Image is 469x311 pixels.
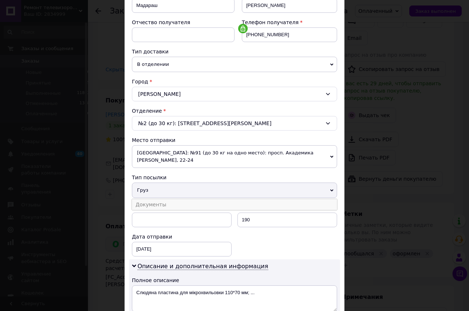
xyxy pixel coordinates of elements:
[132,137,176,143] span: Место отправки
[137,263,268,270] span: Описание и дополнительная информация
[242,27,337,42] input: +380
[132,107,337,115] div: Отделение
[132,233,232,240] div: Дата отправки
[132,183,337,198] span: Груз
[132,87,337,101] div: [PERSON_NAME]
[132,116,337,131] div: №2 (до 30 кг): [STREET_ADDRESS][PERSON_NAME]
[132,78,337,85] div: Город
[132,19,190,25] span: Отчество получателя
[132,49,169,55] span: Тип доставки
[132,199,337,210] li: Документы
[132,145,337,168] span: [GEOGRAPHIC_DATA]: №91 (до 30 кг на одно место): просп. Академика [PERSON_NAME], 22-24
[132,277,337,284] div: Полное описание
[132,57,337,72] span: В отделении
[242,19,299,25] span: Телефон получателя
[132,175,166,180] span: Тип посылки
